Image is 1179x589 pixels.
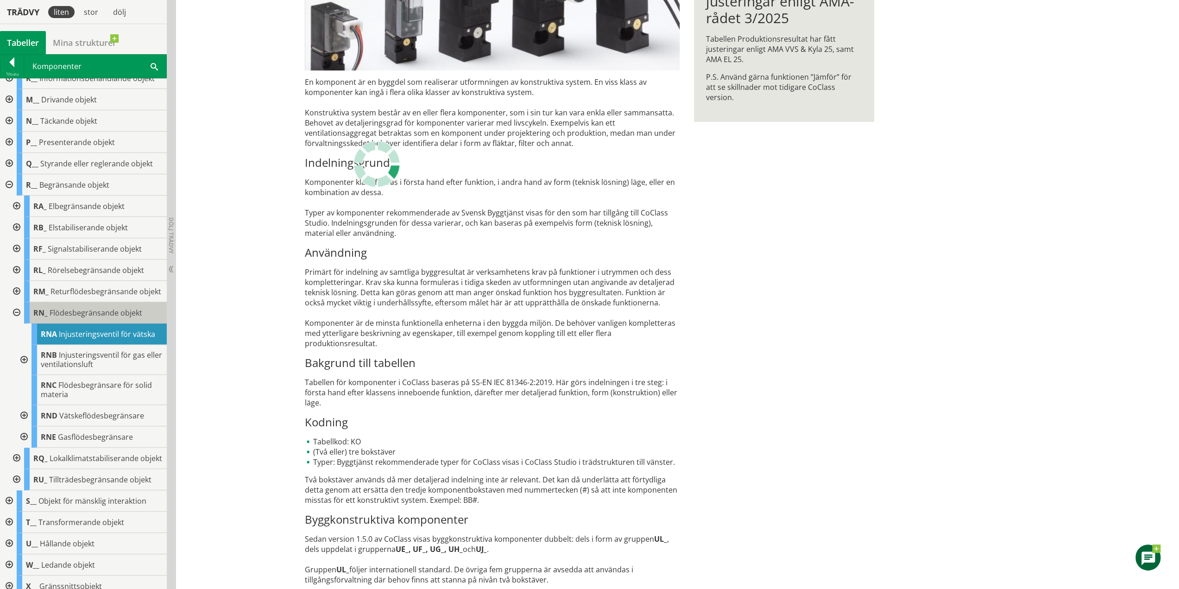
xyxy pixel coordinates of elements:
strong: UE_, UF_, UG_, UH_ [396,544,463,554]
div: Gå till informationssidan för CoClass Studio [7,469,167,490]
div: Gå till informationssidan för CoClass Studio [7,281,167,302]
span: RQ_ [33,453,48,463]
span: Objekt för mänsklig interaktion [38,496,146,506]
span: RF_ [33,244,46,254]
div: Trädvy [2,7,44,17]
span: Returflödesbegränsande objekt [50,286,161,297]
strong: UL_ [336,564,349,575]
div: En komponent är en byggdel som realiserar utformningen av konstruktiva system. En viss klass av k... [305,77,680,585]
span: RU_ [33,475,47,485]
span: T__ [26,517,37,527]
div: dölj [107,6,132,18]
span: Sök i tabellen [151,61,158,71]
div: Gå till informationssidan för CoClass Studio [15,375,167,405]
span: Injusteringsventil för gas eller ventilationsluft [41,350,162,369]
span: Signalstabiliserande objekt [48,244,142,254]
span: RNB [41,350,57,360]
span: RL_ [33,265,46,275]
div: Gå till informationssidan för CoClass Studio [7,260,167,281]
li: Typer: Byggtjänst rekommenderade typer för CoClass visas i CoClass Studio i trädstrukturen till v... [305,457,680,467]
p: Tabellen Produktionsresultat har fått justeringar enligt AMA VVS & Kyla 25, samt AMA EL 25. [706,34,862,64]
div: Gå till informationssidan för CoClass Studio [15,405,167,426]
strong: UL_ [654,534,667,544]
span: Rörelsebegränsande objekt [48,265,144,275]
h3: Indelningsgrund [305,156,680,170]
a: Mina strukturer [46,31,123,54]
div: Gå till informationssidan för CoClass Studio [15,345,167,375]
div: liten [48,6,75,18]
div: Gå till informationssidan för CoClass Studio [7,217,167,238]
h3: Bakgrund till tabellen [305,356,680,370]
span: Begränsande objekt [39,180,109,190]
span: Vätskeflödesbegränsare [59,411,144,421]
span: P__ [26,137,37,147]
span: Styrande eller reglerande objekt [40,158,153,169]
span: Täckande objekt [40,116,97,126]
h3: Användning [305,246,680,260]
span: RN_ [33,308,48,318]
span: RM_ [33,286,49,297]
span: Gasflödesbegränsare [58,432,133,442]
span: RNE [41,432,56,442]
span: M__ [26,95,39,105]
div: Komponenter [24,55,166,78]
span: Elstabiliserande objekt [49,222,128,233]
span: RB_ [33,222,47,233]
div: Gå till informationssidan för CoClass Studio [15,323,167,345]
h3: Byggkonstruktiva komponenter [305,513,680,526]
span: N__ [26,116,38,126]
span: U__ [26,538,38,549]
span: Transformerande objekt [38,517,124,527]
div: Tillbaka [0,70,24,78]
span: RNA [41,329,57,339]
span: Informationsbehandlande objekt [39,73,155,83]
span: RNC [41,380,57,390]
h3: Kodning [305,415,680,429]
span: K__ [26,73,38,83]
div: Gå till informationssidan för CoClass Studio [7,196,167,217]
span: Q__ [26,158,38,169]
span: Presenterande objekt [39,137,115,147]
li: Tabellkod: KO [305,437,680,447]
span: Flödesbegränsare för solid materia [41,380,152,399]
span: Elbegränsande objekt [49,201,125,211]
div: Gå till informationssidan för CoClass Studio [7,448,167,469]
span: Lokalklimatstabiliserande objekt [50,453,162,463]
span: Dölj trädvy [167,217,175,253]
span: R__ [26,180,38,190]
span: Drivande objekt [41,95,97,105]
div: Gå till informationssidan för CoClass Studio [7,238,167,260]
span: S__ [26,496,37,506]
span: Tillträdesbegränsande objekt [49,475,151,485]
span: RND [41,411,57,421]
span: W__ [26,560,39,570]
li: (Två eller) tre bokstäver [305,447,680,457]
p: P.S. Använd gärna funktionen ”Jämför” för att se skillnader mot tidigare CoClass version. [706,72,862,102]
div: Gå till informationssidan för CoClass Studio [15,426,167,448]
img: Laddar [353,141,400,187]
span: Ledande objekt [41,560,95,570]
div: stor [78,6,104,18]
span: RA_ [33,201,47,211]
span: Injusteringsventil för vätska [59,329,155,339]
span: Hållande objekt [40,538,95,549]
div: Gå till informationssidan för CoClass Studio [7,302,167,448]
span: Flödesbegränsande objekt [50,308,142,318]
strong: UJ_ [476,544,487,554]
